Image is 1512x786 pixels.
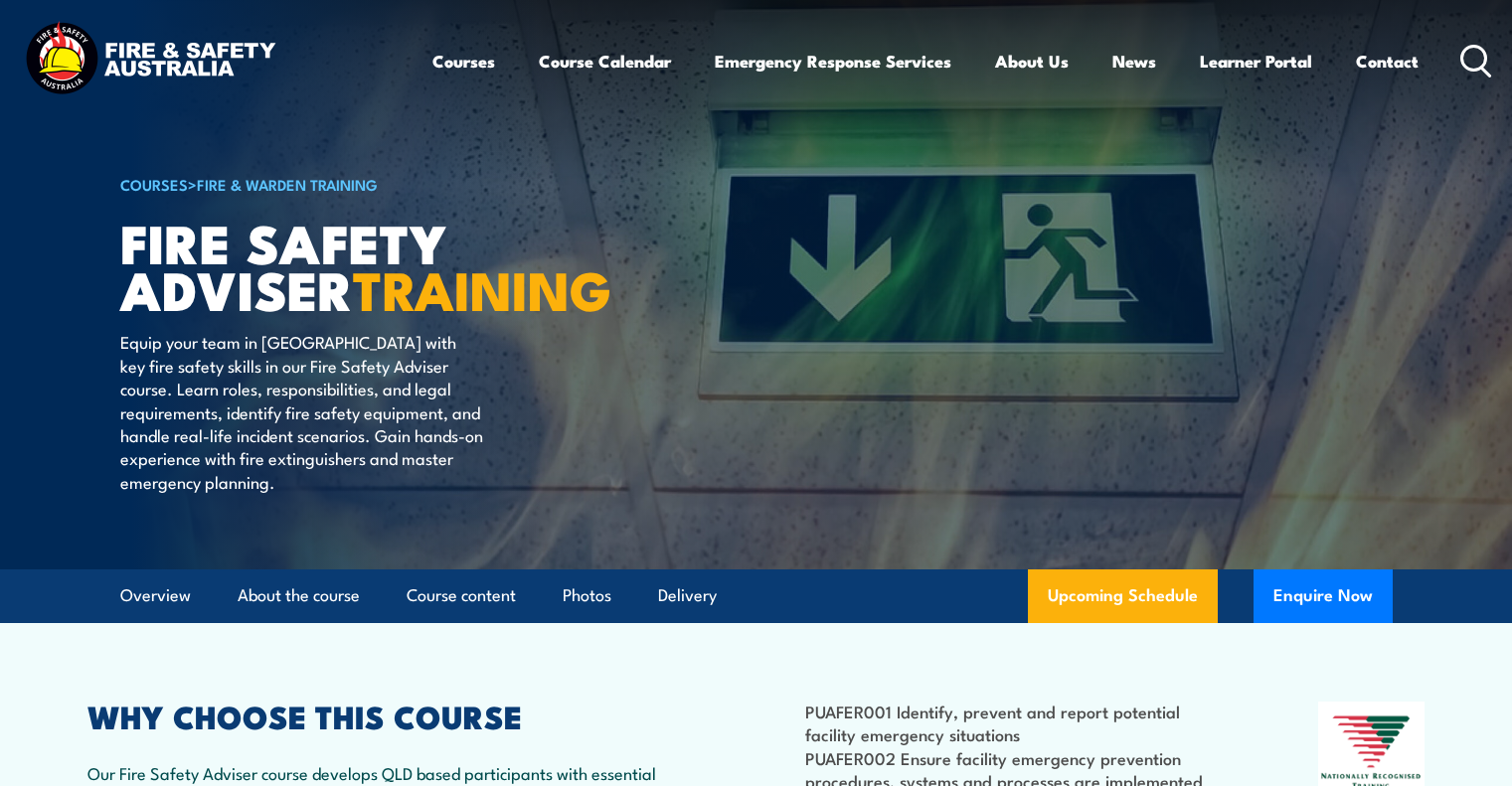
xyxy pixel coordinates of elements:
p: Equip your team in [GEOGRAPHIC_DATA] with key fire safety skills in our Fire Safety Adviser cours... [120,330,483,493]
a: Overview [120,569,191,622]
a: Fire & Warden Training [197,173,378,195]
strong: TRAINING [353,246,611,329]
a: Course content [407,569,516,622]
a: Delivery [658,569,717,622]
a: News [1112,35,1156,87]
h1: FIRE SAFETY ADVISER [120,219,611,311]
a: Course Calendar [539,35,671,87]
a: About Us [995,35,1069,87]
button: Enquire Now [1254,569,1393,623]
a: Learner Portal [1200,35,1312,87]
a: Upcoming Schedule [1028,569,1218,623]
h2: WHY CHOOSE THIS COURSE [87,702,668,729]
a: Emergency Response Services [715,35,951,87]
h6: > [120,172,611,196]
a: About the course [238,569,360,622]
li: PUAFER001 Identify, prevent and report potential facility emergency situations [805,700,1222,746]
a: Photos [563,569,611,622]
a: Courses [432,35,495,87]
a: Contact [1356,35,1419,87]
a: COURSES [120,173,188,195]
